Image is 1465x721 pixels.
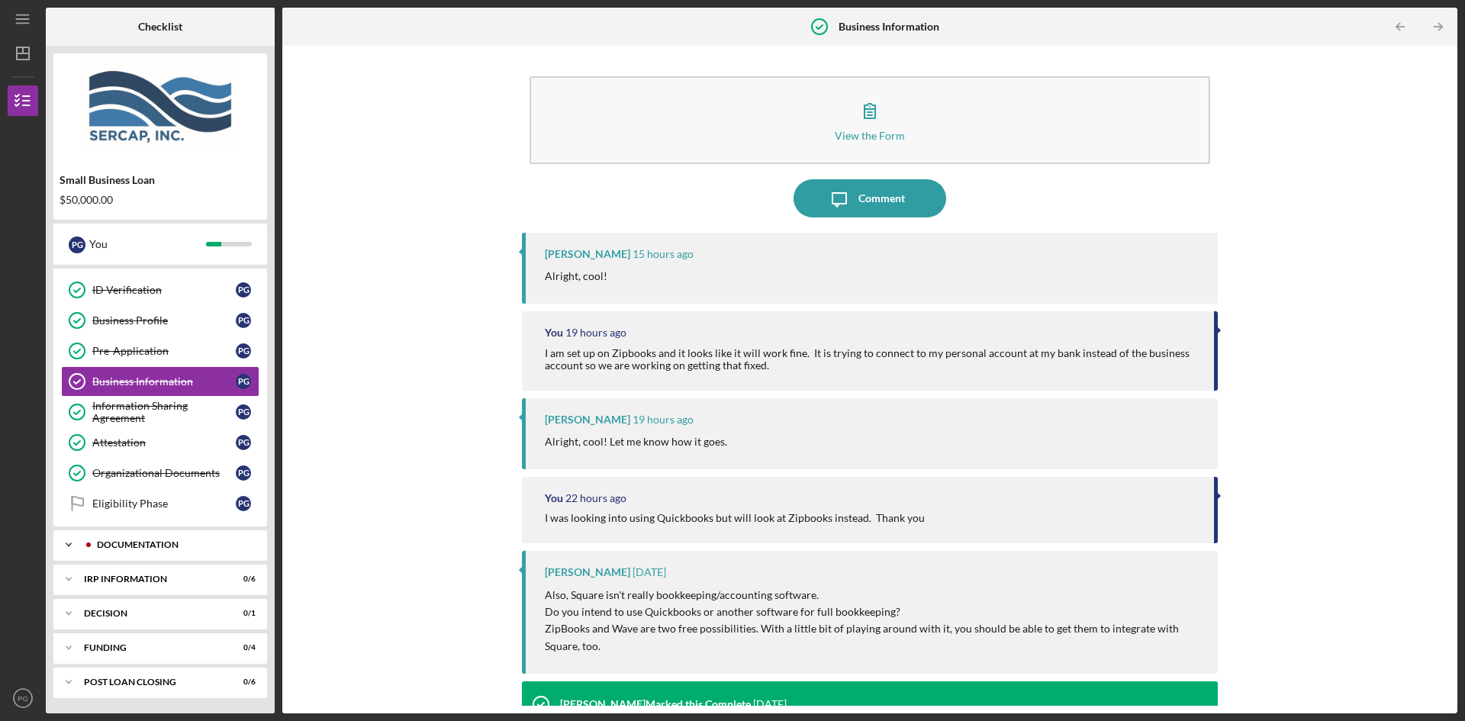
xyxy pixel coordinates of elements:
p: Alright, cool! [545,268,607,285]
div: Documentation [97,540,248,549]
div: POST LOAN CLOSING [84,678,217,687]
time: 2025-09-23 15:05 [565,492,626,504]
p: Also, Square isn't really bookkeeping/accounting software. [545,587,1203,604]
b: Checklist [138,21,182,33]
div: Funding [84,643,217,652]
a: Information Sharing AgreementPG [61,397,259,427]
div: $50,000.00 [60,194,261,206]
div: Business Profile [92,314,236,327]
div: Eligibility Phase [92,497,236,510]
time: 2025-09-23 18:02 [565,327,626,339]
a: Eligibility PhasePG [61,488,259,519]
button: Comment [794,179,946,217]
b: Business Information [839,21,939,33]
div: P G [236,374,251,389]
time: 2025-09-04 15:46 [633,566,666,578]
div: P G [69,237,85,253]
div: P G [236,465,251,481]
div: Organizational Documents [92,467,236,479]
div: Small Business Loan [60,174,261,186]
div: [PERSON_NAME] [545,248,630,260]
div: 0 / 6 [228,575,256,584]
div: ID Verification [92,284,236,296]
button: View the Form [530,76,1210,164]
div: P G [236,496,251,511]
div: I am set up on Zipbooks and it looks like it will work fine. It is trying to connect to my person... [545,347,1199,372]
div: You [545,492,563,504]
div: IRP Information [84,575,217,584]
div: 0 / 4 [228,643,256,652]
div: [PERSON_NAME] [545,566,630,578]
a: Pre-ApplicationPG [61,336,259,366]
div: I was looking into using Quickbooks but will look at Zipbooks instead. Thank you [545,512,925,524]
p: ZipBooks and Wave are two free possibilities. With a little bit of playing around with it, you sh... [545,620,1203,655]
div: Business Information [92,375,236,388]
div: You [89,231,206,257]
div: P G [236,313,251,328]
div: Decision [84,609,217,618]
p: Alright, cool! Let me know how it goes. [545,433,727,450]
div: You [545,327,563,339]
div: [PERSON_NAME] [545,414,630,426]
div: [PERSON_NAME] Marked this Complete [560,698,751,710]
div: P G [236,435,251,450]
div: View the Form [835,130,905,141]
button: PG [8,683,38,713]
div: Attestation [92,436,236,449]
img: Product logo [53,61,267,153]
a: Organizational DocumentsPG [61,458,259,488]
div: P G [236,343,251,359]
a: Business ProfilePG [61,305,259,336]
a: ID VerificationPG [61,275,259,305]
div: P G [236,282,251,298]
text: PG [18,694,28,703]
div: 0 / 1 [228,609,256,618]
div: 0 / 6 [228,678,256,687]
div: Pre-Application [92,345,236,357]
div: Comment [858,179,905,217]
div: Information Sharing Agreement [92,400,236,424]
a: AttestationPG [61,427,259,458]
a: Business InformationPG [61,366,259,397]
p: Do you intend to use Quickbooks or another software for full bookkeeping? [545,604,1203,620]
time: 2025-09-23 21:19 [633,248,694,260]
time: 2025-09-04 15:44 [753,698,787,710]
time: 2025-09-23 17:33 [633,414,694,426]
div: P G [236,404,251,420]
